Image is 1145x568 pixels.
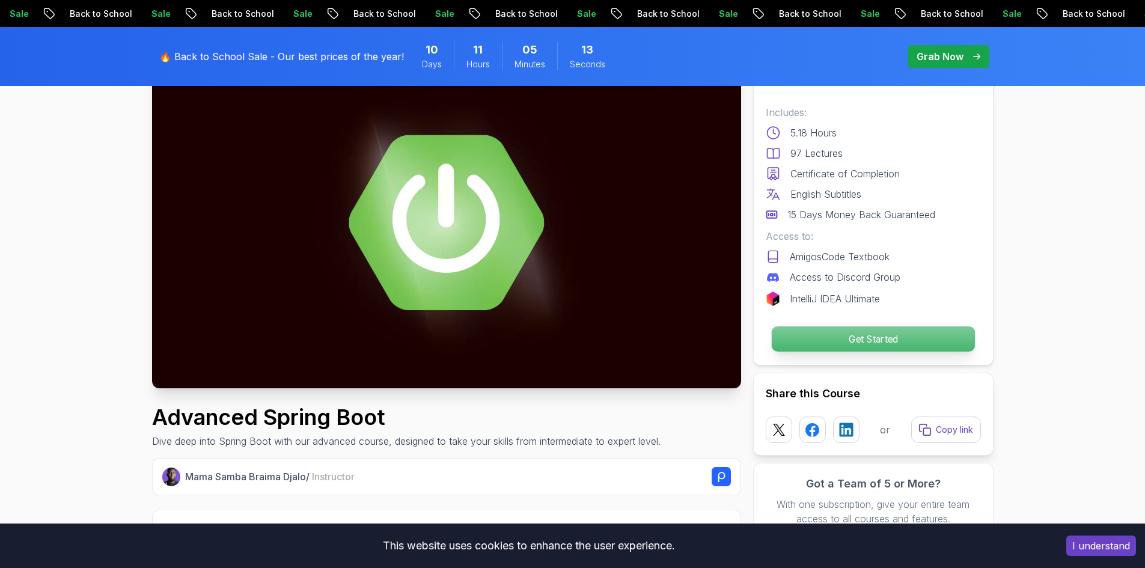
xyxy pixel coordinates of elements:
[426,41,438,58] span: 10 Days
[911,417,981,443] button: Copy link
[790,126,837,140] p: 5.18 Hours
[787,207,935,222] p: 15 Days Money Back Guaranteed
[422,58,442,70] span: Days
[763,8,844,20] p: Back to School
[936,424,973,436] p: Copy link
[473,41,483,58] span: 11 Hours
[917,49,963,64] p: Grab Now
[766,497,981,526] p: With one subscription, give your entire team access to all courses and features.
[790,187,861,201] p: English Subtitles
[766,292,780,306] img: jetbrains logo
[514,58,545,70] span: Minutes
[479,8,561,20] p: Back to School
[522,41,537,58] span: 5 Minutes
[9,533,1048,559] div: This website uses cookies to enhance the user experience.
[880,423,890,437] p: or
[766,385,981,402] h2: Share this Course
[152,434,661,448] p: Dive deep into Spring Boot with our advanced course, designed to take your skills from intermedia...
[790,166,900,181] p: Certificate of Completion
[1046,8,1128,20] p: Back to School
[790,270,900,284] p: Access to Discord Group
[766,475,981,492] h3: Got a Team of 5 or More?
[1066,536,1136,556] button: Accept cookies
[790,249,890,264] p: AmigosCode Textbook
[53,8,135,20] p: Back to School
[152,57,741,388] img: advanced-spring-boot_thumbnail
[162,468,181,486] img: Nelson Djalo
[771,326,975,352] button: Get Started
[621,8,703,20] p: Back to School
[135,8,174,20] p: Sale
[466,58,490,70] span: Hours
[152,405,661,429] h1: Advanced Spring Boot
[703,8,741,20] p: Sale
[844,8,883,20] p: Sale
[159,49,404,64] p: 🔥 Back to School Sale - Our best prices of the year!
[905,8,986,20] p: Back to School
[766,105,981,120] p: Includes:
[185,469,355,484] p: Mama Samba Braima Djalo /
[561,8,599,20] p: Sale
[771,326,974,352] p: Get Started
[419,8,457,20] p: Sale
[195,8,277,20] p: Back to School
[581,41,593,58] span: 13 Seconds
[790,292,880,306] p: IntelliJ IDEA Ultimate
[277,8,316,20] p: Sale
[312,471,355,483] span: Instructor
[337,8,419,20] p: Back to School
[790,146,843,160] p: 97 Lectures
[570,58,605,70] span: Seconds
[986,8,1025,20] p: Sale
[766,229,981,243] p: Access to:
